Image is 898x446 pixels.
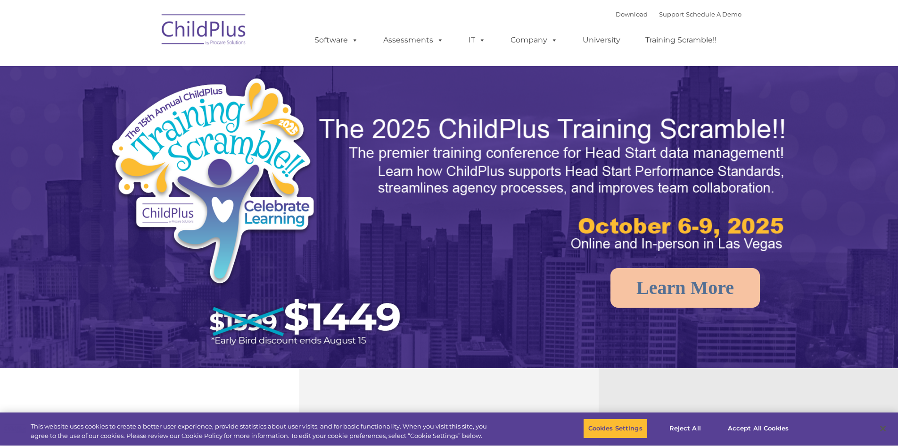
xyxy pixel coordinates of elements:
[656,419,715,438] button: Reject All
[616,10,741,18] font: |
[610,268,760,308] a: Learn More
[31,422,494,440] div: This website uses cookies to create a better user experience, provide statistics about user visit...
[131,101,171,108] span: Phone number
[723,419,794,438] button: Accept All Cookies
[636,31,726,50] a: Training Scramble!!
[583,419,648,438] button: Cookies Settings
[659,10,684,18] a: Support
[573,31,630,50] a: University
[374,31,453,50] a: Assessments
[616,10,648,18] a: Download
[305,31,368,50] a: Software
[873,418,893,439] button: Close
[131,62,160,69] span: Last name
[459,31,495,50] a: IT
[501,31,567,50] a: Company
[157,8,251,55] img: ChildPlus by Procare Solutions
[686,10,741,18] a: Schedule A Demo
